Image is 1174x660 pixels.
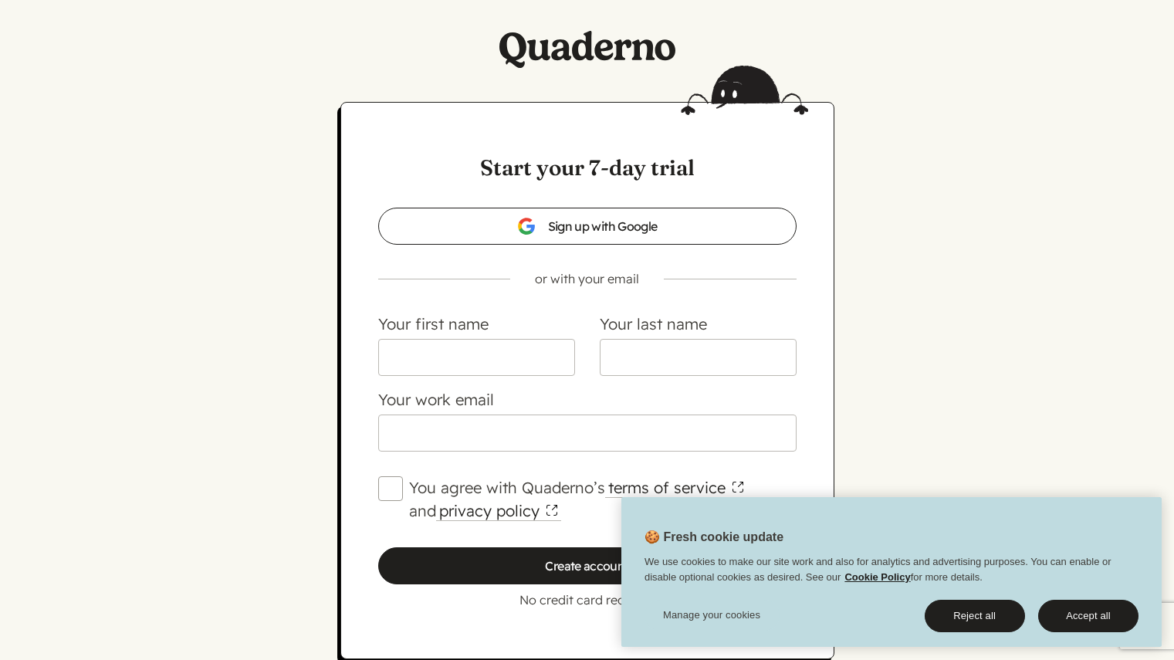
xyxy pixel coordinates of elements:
[517,217,658,235] span: Sign up with Google
[1038,600,1138,632] button: Accept all
[378,591,797,609] p: No credit card required
[378,314,489,333] label: Your first name
[378,547,797,584] input: Create account
[436,501,561,521] a: privacy policy
[621,554,1162,592] div: We use cookies to make our site work and also for analytics and advertising purposes. You can ena...
[600,314,707,333] label: Your last name
[354,269,821,288] p: or with your email
[925,600,1025,632] button: Reject all
[621,528,783,554] h2: 🍪 Fresh cookie update
[645,600,780,631] button: Manage your cookies
[378,152,797,183] h1: Start your 7-day trial
[378,390,494,409] label: Your work email
[844,571,910,583] a: Cookie Policy
[378,208,797,245] a: Sign up with Google
[605,478,747,498] a: terms of service
[621,497,1162,648] div: Cookie banner
[409,476,797,523] label: You agree with Quaderno’s and
[621,497,1162,648] div: 🍪 Fresh cookie update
